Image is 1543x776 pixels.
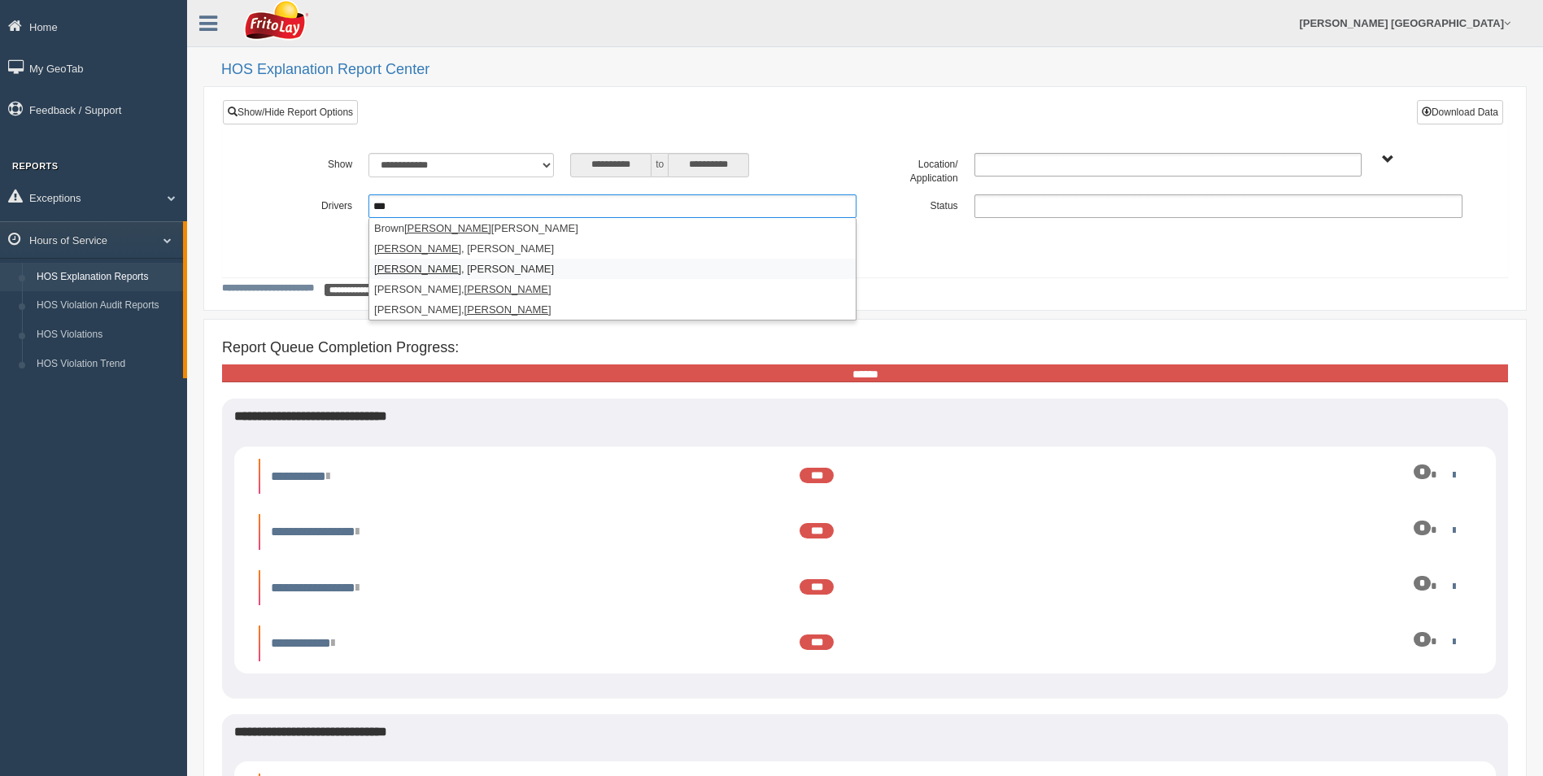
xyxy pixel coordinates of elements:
[369,279,856,299] li: [PERSON_NAME],
[259,626,1471,661] li: Expand
[259,194,360,214] label: Drivers
[374,242,461,255] em: [PERSON_NAME]
[29,350,183,379] a: HOS Violation Trend
[369,259,856,279] li: , [PERSON_NAME]
[259,153,360,172] label: Show
[374,263,461,275] em: [PERSON_NAME]
[652,153,668,177] span: to
[464,303,551,316] em: [PERSON_NAME]
[259,570,1471,606] li: Expand
[259,514,1471,550] li: Expand
[865,194,965,214] label: Status
[404,222,491,234] em: [PERSON_NAME]
[464,283,551,295] em: [PERSON_NAME]
[223,100,358,124] a: Show/Hide Report Options
[865,153,965,186] label: Location/ Application
[221,62,1527,78] h2: HOS Explanation Report Center
[259,459,1471,495] li: Expand
[222,340,1508,356] h4: Report Queue Completion Progress:
[369,299,856,320] li: [PERSON_NAME],
[1417,100,1503,124] button: Download Data
[369,218,856,238] li: Brown [PERSON_NAME]
[29,291,183,320] a: HOS Violation Audit Reports
[29,320,183,350] a: HOS Violations
[29,263,183,292] a: HOS Explanation Reports
[369,238,856,259] li: , [PERSON_NAME]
